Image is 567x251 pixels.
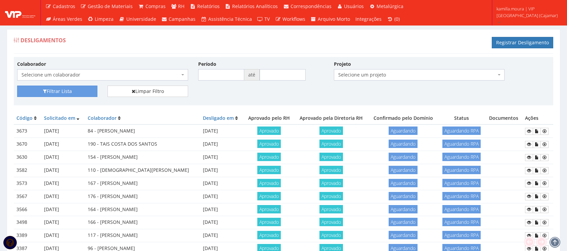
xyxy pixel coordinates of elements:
[257,153,281,161] span: Aprovado
[389,231,418,239] span: Aguardando
[17,61,46,67] label: Colaborador
[334,61,351,67] label: Projeto
[522,112,553,124] th: Ações
[496,5,558,19] span: kamilla.moura | VIP [GEOGRAPHIC_DATA] (Cajamar)
[14,164,41,177] td: 3582
[41,164,85,177] td: [DATE]
[540,193,549,200] a: Ficha Devolução EPIS
[394,16,400,22] span: (0)
[282,16,305,22] span: Workflows
[20,37,66,44] span: Desligamentos
[442,153,481,161] span: Aguardando RPA
[540,219,549,226] a: Ficha Devolução EPIS
[17,86,97,97] button: Filtrar Lista
[53,16,82,22] span: Áreas Verdes
[14,138,41,151] td: 3670
[44,115,75,121] a: Solicitado em
[244,69,260,81] span: até
[540,167,549,174] a: Ficha Devolução EPIS
[308,13,353,26] a: Arquivo Morto
[41,138,85,151] td: [DATE]
[257,192,281,200] span: Aprovado
[533,154,541,161] a: Documentos
[319,127,343,135] span: Aprovado
[319,179,343,187] span: Aprovado
[107,86,188,97] a: Limpar Filtro
[540,154,549,161] a: Ficha Devolução EPIS
[492,37,553,48] a: Registrar Desligamento
[438,112,485,124] th: Status
[85,124,200,138] td: 84 - [PERSON_NAME]
[200,124,244,138] td: [DATE]
[255,13,273,26] a: TV
[85,164,200,177] td: 110 - [DEMOGRAPHIC_DATA][PERSON_NAME]
[442,218,481,226] span: Aguardando RPA
[41,151,85,164] td: [DATE]
[257,127,281,135] span: Aprovado
[41,216,85,229] td: [DATE]
[533,167,541,174] a: Documentos
[41,124,85,138] td: [DATE]
[334,69,505,81] span: Selecione um projeto
[355,16,382,22] span: Integrações
[203,115,234,121] a: Desligado em
[257,166,281,174] span: Aprovado
[41,203,85,216] td: [DATE]
[88,115,117,121] a: Colaborador
[442,127,481,135] span: Aguardando RPA
[145,3,166,9] span: Compras
[198,13,255,26] a: Assistência Técnica
[21,71,180,78] span: Selecione um colaborador
[540,180,549,187] a: Ficha Devolução EPIS
[232,3,278,9] span: Relatórios Analíticos
[200,177,244,190] td: [DATE]
[14,190,41,203] td: 3567
[389,153,418,161] span: Aguardando
[442,192,481,200] span: Aguardando RPA
[257,218,281,226] span: Aprovado
[319,153,343,161] span: Aprovado
[442,179,481,187] span: Aguardando RPA
[319,218,343,226] span: Aprovado
[442,140,481,148] span: Aguardando RPA
[389,179,418,187] span: Aguardando
[540,141,549,148] a: Ficha Devolução EPIS
[178,3,184,9] span: RH
[41,177,85,190] td: [DATE]
[14,151,41,164] td: 3630
[533,219,541,226] a: Documentos
[16,115,33,121] a: Código
[319,140,343,148] span: Aprovado
[17,69,188,81] span: Selecione um colaborador
[389,192,418,200] span: Aguardando
[198,61,216,67] label: Período
[200,216,244,229] td: [DATE]
[197,3,220,9] span: Relatórios
[389,140,418,148] span: Aguardando
[533,232,541,239] a: Documentos
[85,203,200,216] td: 164 - [PERSON_NAME]
[41,229,85,242] td: [DATE]
[200,229,244,242] td: [DATE]
[88,3,133,9] span: Gestão de Materiais
[384,13,402,26] a: (0)
[85,229,200,242] td: 117 - [PERSON_NAME]
[533,193,541,200] a: Documentos
[200,203,244,216] td: [DATE]
[319,166,343,174] span: Aprovado
[389,166,418,174] span: Aguardando
[53,3,75,9] span: Cadastros
[85,13,117,26] a: Limpeza
[116,13,159,26] a: Universidade
[318,16,350,22] span: Arquivo Morto
[14,203,41,216] td: 3566
[294,112,368,124] th: Aprovado pela Diretoria RH
[159,13,199,26] a: Campanhas
[169,16,195,22] span: Campanhas
[85,177,200,190] td: 167 - [PERSON_NAME]
[85,190,200,203] td: 176 - [PERSON_NAME]
[533,206,541,213] a: Documentos
[319,192,343,200] span: Aprovado
[533,180,541,187] a: Documentos
[126,16,156,22] span: Universidade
